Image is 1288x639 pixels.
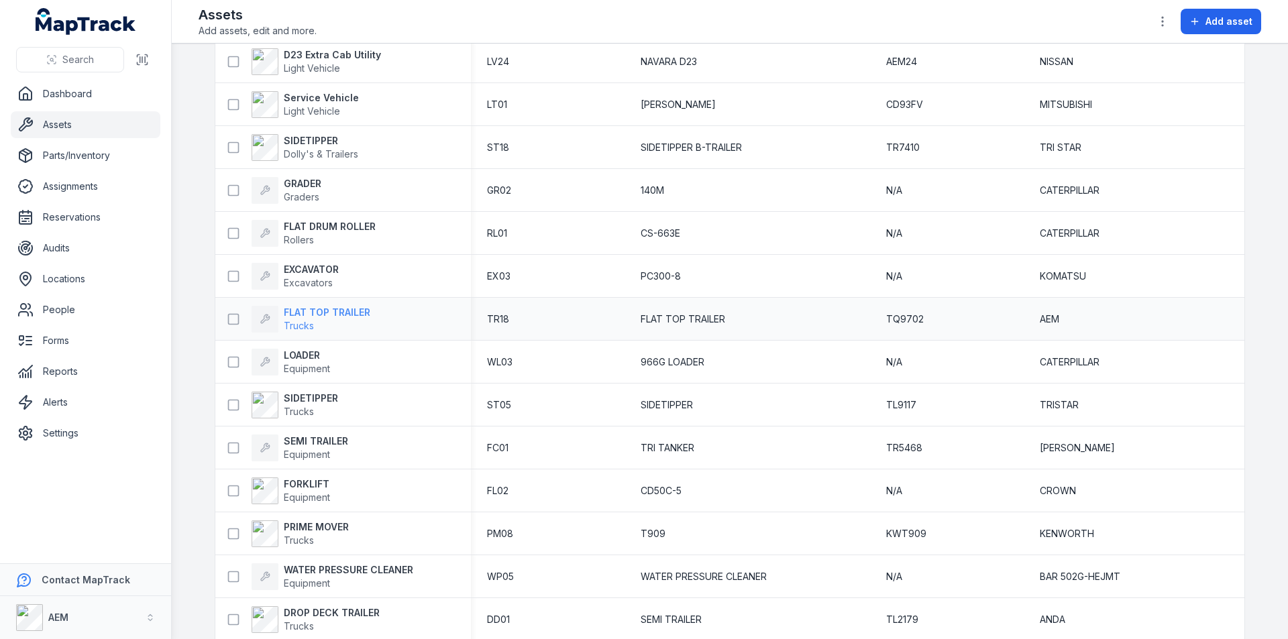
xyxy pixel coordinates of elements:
span: AEM24 [886,55,917,68]
span: Light Vehicle [284,105,340,117]
span: Light Vehicle [284,62,340,74]
a: Settings [11,420,160,447]
span: KOMATSU [1040,270,1086,283]
span: CD93FV [886,98,923,111]
a: FLAT DRUM ROLLERRollers [252,220,376,247]
span: CATERPILLAR [1040,355,1099,369]
span: Equipment [284,577,330,589]
strong: FLAT DRUM ROLLER [284,220,376,233]
a: Assets [11,111,160,138]
a: Reports [11,358,160,385]
span: MITSUBISHI [1040,98,1092,111]
span: Trucks [284,406,314,417]
span: TRI STAR [1040,141,1081,154]
span: N/A [886,484,902,498]
span: GR02 [487,184,511,197]
span: WATER PRESSURE CLEANER [641,570,767,583]
span: TR7410 [886,141,920,154]
span: Excavators [284,277,333,288]
a: Assignments [11,173,160,200]
span: SIDETIPPER [641,398,693,412]
span: BAR 502G-HEJMT [1040,570,1120,583]
strong: SIDETIPPER [284,134,358,148]
strong: FORKLIFT [284,477,330,491]
span: N/A [886,270,902,283]
span: Trucks [284,620,314,632]
span: FLAT TOP TRAILER [641,312,725,326]
span: T909 [641,527,665,540]
span: ST05 [487,398,511,412]
span: [PERSON_NAME] [1040,441,1115,455]
strong: FLAT TOP TRAILER [284,306,370,319]
span: FL02 [487,484,508,498]
span: TR18 [487,312,509,326]
span: WP05 [487,570,514,583]
span: [PERSON_NAME] [641,98,716,111]
span: TRI TANKER [641,441,694,455]
strong: PRIME MOVER [284,520,349,534]
span: Trucks [284,320,314,331]
strong: AEM [48,612,68,623]
strong: DROP DECK TRAILER [284,606,380,620]
span: DD01 [487,613,510,626]
span: N/A [886,570,902,583]
span: TL2179 [886,613,918,626]
span: CD50C-5 [641,484,682,498]
strong: SIDETIPPER [284,392,338,405]
span: TL9117 [886,398,916,412]
a: People [11,296,160,323]
a: LOADEREquipment [252,349,330,375]
a: Locations [11,266,160,292]
span: CROWN [1040,484,1076,498]
a: WATER PRESSURE CLEANEREquipment [252,563,413,590]
span: WL03 [487,355,513,369]
span: CATERPILLAR [1040,184,1099,197]
span: LT01 [487,98,507,111]
span: SIDETIPPER B-TRAILER [641,141,742,154]
span: CATERPILLAR [1040,227,1099,240]
a: FORKLIFTEquipment [252,477,330,504]
span: N/A [886,184,902,197]
span: FC01 [487,441,508,455]
span: N/A [886,355,902,369]
span: Add assets, edit and more. [199,24,317,38]
a: PRIME MOVERTrucks [252,520,349,547]
span: TRISTAR [1040,398,1079,412]
span: TQ9702 [886,312,924,326]
span: PC300-8 [641,270,681,283]
span: TR5468 [886,441,922,455]
span: Graders [284,191,319,202]
span: AEM [1040,312,1059,326]
a: SIDETIPPERTrucks [252,392,338,418]
span: Dolly's & Trailers [284,148,358,160]
button: Add asset [1181,9,1261,34]
span: ST18 [487,141,509,154]
h2: Assets [199,5,317,24]
span: NAVARA D23 [641,55,697,68]
span: Equipment [284,449,330,460]
span: Search [62,53,94,66]
span: NISSAN [1040,55,1073,68]
a: Forms [11,327,160,354]
button: Search [16,47,124,72]
a: Dashboard [11,80,160,107]
span: CS-663E [641,227,680,240]
a: Reservations [11,204,160,231]
a: Service VehicleLight Vehicle [252,91,359,118]
strong: LOADER [284,349,330,362]
strong: Contact MapTrack [42,574,130,585]
span: LV24 [487,55,509,68]
span: KWT909 [886,527,926,540]
span: SEMI TRAILER [641,613,702,626]
strong: EXCAVATOR [284,263,339,276]
a: SEMI TRAILEREquipment [252,434,348,461]
strong: WATER PRESSURE CLEANER [284,563,413,577]
a: Parts/Inventory [11,142,160,169]
a: SIDETIPPERDolly's & Trailers [252,134,358,161]
a: GRADERGraders [252,177,321,204]
a: DROP DECK TRAILERTrucks [252,606,380,633]
strong: Service Vehicle [284,91,359,105]
a: MapTrack [36,8,136,35]
span: ANDA [1040,613,1065,626]
span: RL01 [487,227,507,240]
